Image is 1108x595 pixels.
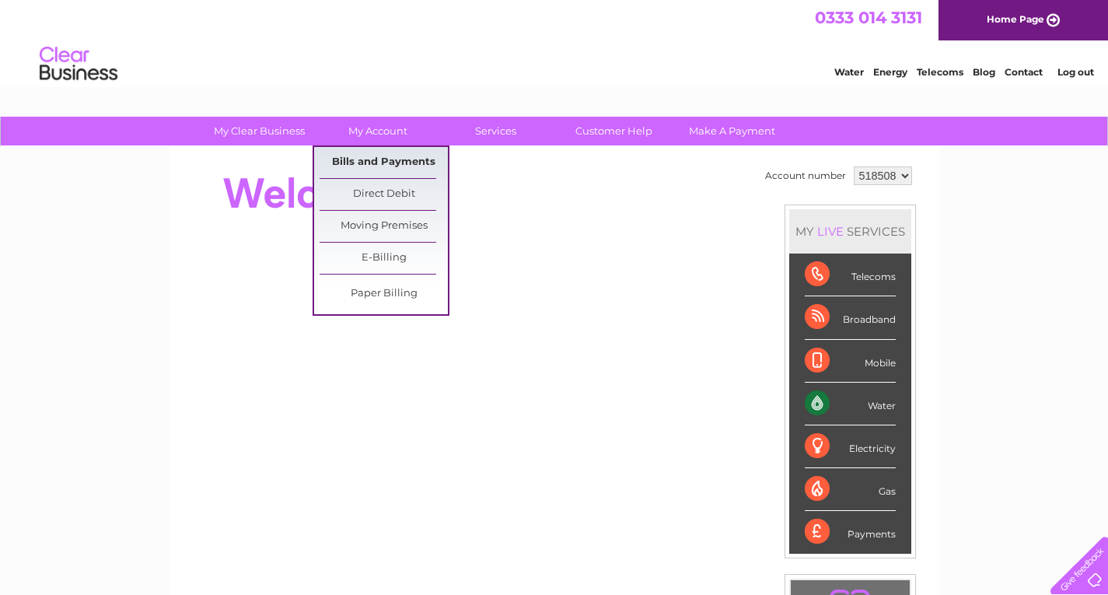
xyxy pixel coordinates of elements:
[789,209,911,254] div: MY SERVICES
[917,66,963,78] a: Telecoms
[815,8,922,27] a: 0333 014 3131
[1057,66,1094,78] a: Log out
[320,278,448,310] a: Paper Billing
[834,66,864,78] a: Water
[320,211,448,242] a: Moving Premises
[1005,66,1043,78] a: Contact
[805,296,896,339] div: Broadband
[320,147,448,178] a: Bills and Payments
[320,243,448,274] a: E-Billing
[313,117,442,145] a: My Account
[873,66,907,78] a: Energy
[805,511,896,553] div: Payments
[805,254,896,296] div: Telecoms
[761,163,850,189] td: Account number
[973,66,995,78] a: Blog
[814,224,847,239] div: LIVE
[805,383,896,425] div: Water
[432,117,560,145] a: Services
[187,9,922,75] div: Clear Business is a trading name of Verastar Limited (registered in [GEOGRAPHIC_DATA] No. 3667643...
[320,179,448,210] a: Direct Debit
[805,468,896,511] div: Gas
[39,40,118,88] img: logo.png
[195,117,323,145] a: My Clear Business
[550,117,678,145] a: Customer Help
[805,425,896,468] div: Electricity
[805,340,896,383] div: Mobile
[668,117,796,145] a: Make A Payment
